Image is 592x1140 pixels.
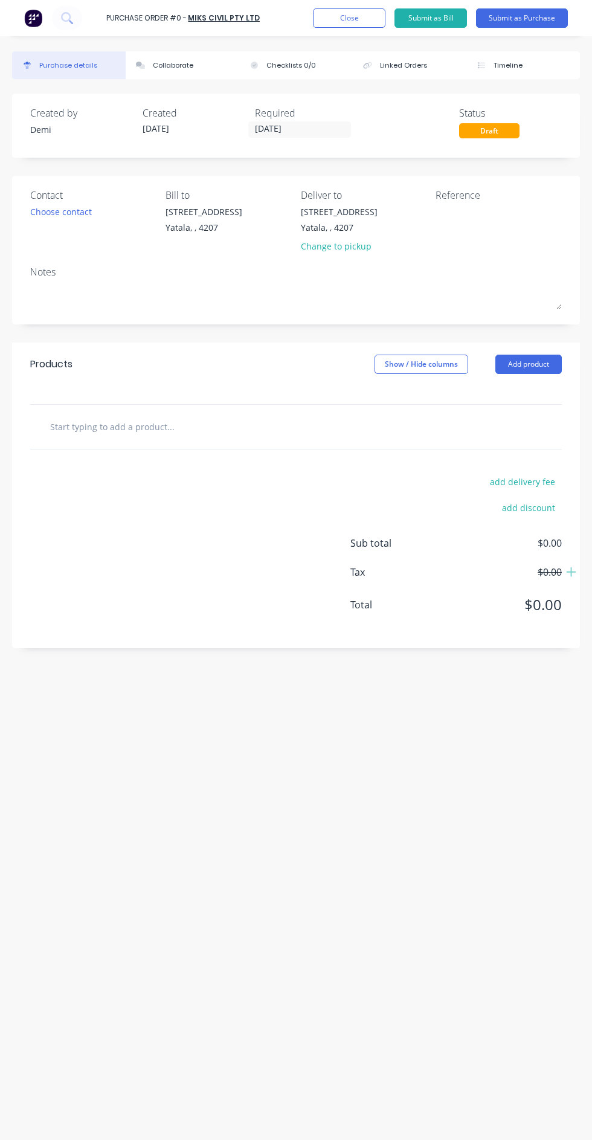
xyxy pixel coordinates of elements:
[166,205,242,218] div: [STREET_ADDRESS]
[126,51,239,79] button: Collaborate
[495,500,562,515] button: add discount
[301,240,378,253] div: Change to pickup
[301,188,427,202] div: Deliver to
[143,106,245,120] div: Created
[466,51,580,79] button: Timeline
[30,188,156,202] div: Contact
[30,123,133,136] div: Demi
[301,205,378,218] div: [STREET_ADDRESS]
[313,8,385,28] button: Close
[166,221,242,234] div: Yatala, , 4207
[30,106,133,120] div: Created by
[39,60,97,71] div: Purchase details
[436,188,562,202] div: Reference
[350,536,441,550] span: Sub total
[188,13,260,23] a: MIKS CIVIL PTY LTD
[476,8,568,28] button: Submit as Purchase
[166,188,292,202] div: Bill to
[50,414,231,439] input: Start typing to add a product...
[255,106,358,120] div: Required
[483,474,562,489] button: add delivery fee
[375,355,468,374] button: Show / Hide columns
[494,60,523,71] div: Timeline
[441,565,562,579] span: $0.00
[459,106,562,120] div: Status
[239,51,353,79] button: Checklists 0/0
[380,60,427,71] div: Linked Orders
[441,594,562,616] span: $0.00
[30,205,92,218] div: Choose contact
[24,9,42,27] img: Factory
[459,123,520,138] div: Draft
[153,60,193,71] div: Collaborate
[353,51,466,79] button: Linked Orders
[30,265,562,279] div: Notes
[394,8,467,28] button: Submit as Bill
[106,13,187,24] div: Purchase Order #0 -
[350,565,441,579] span: Tax
[30,357,72,372] div: Products
[495,355,562,374] button: Add product
[12,51,126,79] button: Purchase details
[301,221,378,234] div: Yatala, , 4207
[441,536,562,550] span: $0.00
[266,60,316,71] div: Checklists 0/0
[350,597,441,612] span: Total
